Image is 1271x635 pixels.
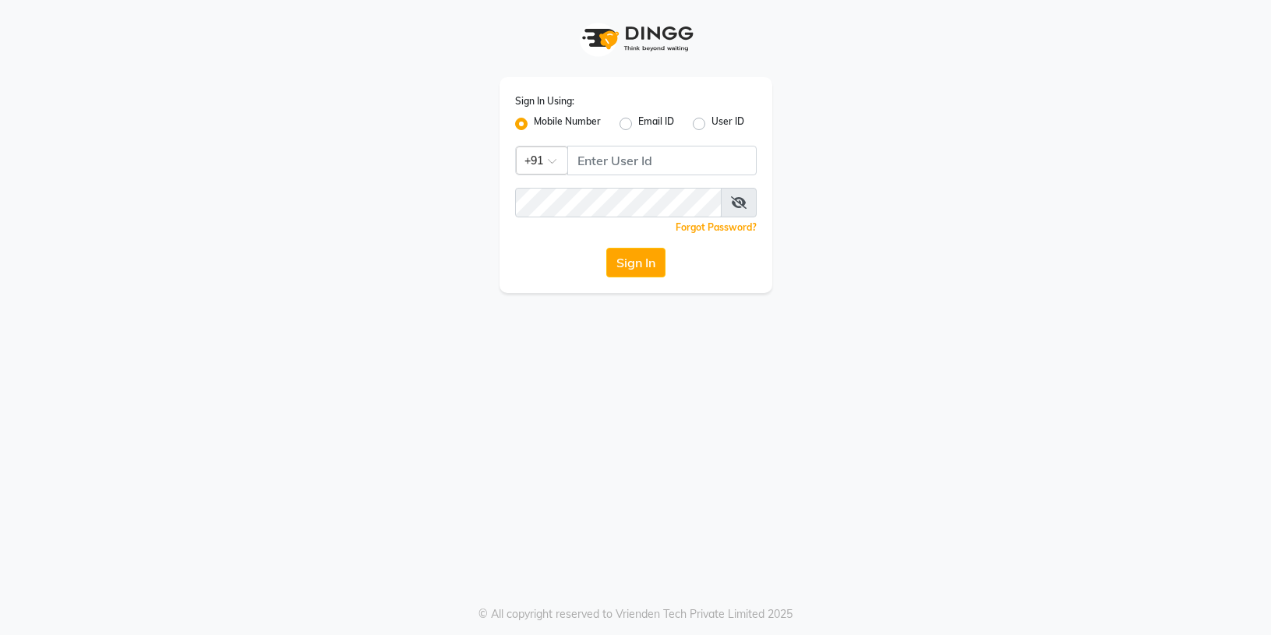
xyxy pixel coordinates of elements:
[574,16,698,62] img: logo1.svg
[515,188,722,217] input: Username
[676,221,757,233] a: Forgot Password?
[515,94,574,108] label: Sign In Using:
[711,115,744,133] label: User ID
[638,115,674,133] label: Email ID
[534,115,601,133] label: Mobile Number
[567,146,757,175] input: Username
[606,248,666,277] button: Sign In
